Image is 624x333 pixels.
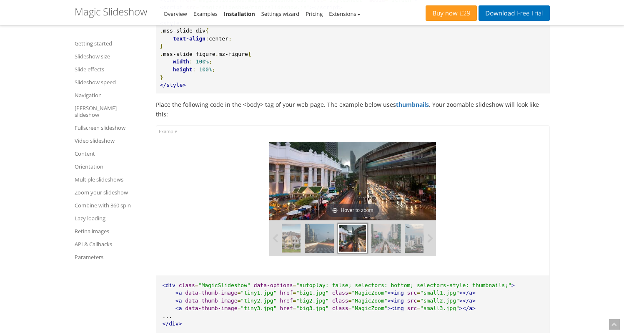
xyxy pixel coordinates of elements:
span: £29 [458,10,471,17]
span: ; [209,58,212,65]
a: Getting started [75,38,145,48]
span: </style> [160,82,186,88]
span: "big3.jpg" [296,305,328,311]
span: data-thumb-image [185,298,237,304]
span: "MagicZoom" [352,305,388,311]
a: Orientation [75,161,145,172]
a: Retina images [75,226,145,236]
span: <style> [160,20,183,26]
span: "tiny2.jpg" [241,298,276,304]
a: Slideshow speed [75,77,145,87]
img: places-16-1075.jpg [371,224,401,253]
span: href [280,290,293,296]
span: { [248,51,251,57]
span: > [511,282,515,288]
span: "tiny3.jpg" [241,305,276,311]
span: class [332,305,348,311]
span: 100% [196,58,209,65]
span: ; [212,66,216,73]
a: API & Callbacks [75,239,145,249]
span: center [209,35,228,42]
span: href [280,305,293,311]
a: Parameters [75,252,145,262]
span: "MagicZoom" [352,290,388,296]
a: Combine with 360 spin [75,200,145,210]
a: Navigation [75,90,145,100]
span: ; [228,35,232,42]
span: "small2.jpg" [420,298,459,304]
span: ></a> [459,298,476,304]
span: src [407,298,417,304]
a: Video slideshow [75,136,145,146]
span: : [193,66,196,73]
span: "big2.jpg" [296,298,328,304]
span: . [160,28,163,34]
span: "small1.jpg" [420,290,459,296]
span: data-options [254,282,293,288]
span: = [293,290,296,296]
span: . [160,51,163,57]
img: Magic Slideshow - Integration Guide [269,142,436,220]
img: places-14-1075.jpg [305,224,334,253]
a: Settings wizard [261,10,300,18]
span: = [417,305,420,311]
span: ></a> [459,305,476,311]
span: ... [163,313,172,319]
span: : [205,35,209,42]
span: </div> [163,320,182,327]
a: Pricing [306,10,323,18]
span: data-thumb-image [185,290,237,296]
a: Buy now£29 [426,5,477,21]
span: } [160,74,163,81]
span: "MagicSlideshow" [198,282,251,288]
span: = [348,298,352,304]
span: . [216,51,219,57]
a: [PERSON_NAME] slideshow [75,103,145,120]
span: = [238,290,241,296]
a: Extensions [329,10,360,18]
span: Free Trial [515,10,543,17]
a: Installation [224,10,255,18]
span: "tiny1.jpg" [241,290,276,296]
a: Content [75,149,145,159]
a: Examples [193,10,218,18]
a: Multiple slideshows [75,174,145,184]
span: class [332,298,348,304]
span: = [417,298,420,304]
span: { [205,28,209,34]
a: Magic Slideshow - Integration GuideHover to zoom [269,142,436,220]
span: ><img [388,298,404,304]
span: data-thumb-image [185,305,237,311]
span: = [238,298,241,304]
span: class [179,282,195,288]
img: places-13-1075.jpg [271,224,301,253]
span: src [407,290,417,296]
span: "small3.jpg" [420,305,459,311]
span: mss-slide div [163,28,205,34]
span: "big1.jpg" [296,290,328,296]
span: <a [175,305,182,311]
span: = [293,305,296,311]
a: Slideshow size [75,51,145,61]
span: = [293,298,296,304]
span: <a [175,290,182,296]
span: mss-slide figure [163,51,215,57]
a: Fullscreen slideshow [75,123,145,133]
span: "autoplay: false; selectors: bottom; selectors-style: thumbnails;" [296,282,511,288]
span: ></a> [459,290,476,296]
h1: Magic Slideshow [75,6,147,17]
span: 100% [199,66,212,73]
a: Overview [164,10,187,18]
span: : [189,58,193,65]
span: class [332,290,348,296]
span: = [238,305,241,311]
a: DownloadFree Trial [479,5,549,21]
span: <a [175,298,182,304]
span: = [293,282,296,288]
span: = [195,282,198,288]
span: mz-figure [218,51,248,57]
span: } [160,43,163,49]
img: places-17-1075.jpg [405,224,434,253]
a: thumbnails [396,101,429,108]
span: = [348,290,352,296]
